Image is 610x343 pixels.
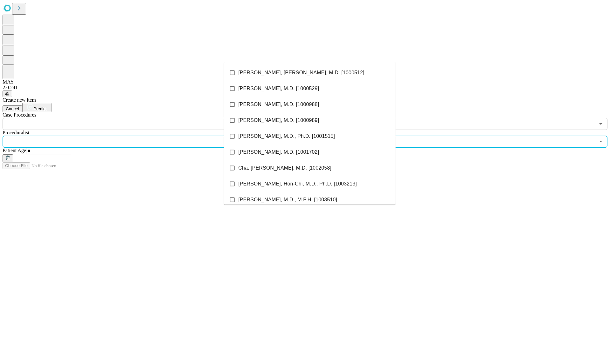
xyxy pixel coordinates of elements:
[238,117,319,124] span: [PERSON_NAME], M.D. [1000989]
[3,97,36,103] span: Create new item
[238,180,357,188] span: [PERSON_NAME], Hon-Chi, M.D., Ph.D. [1003213]
[22,103,51,112] button: Predict
[238,69,364,77] span: [PERSON_NAME], [PERSON_NAME], M.D. [1000512]
[3,91,12,97] button: @
[3,85,607,91] div: 2.0.241
[238,196,337,204] span: [PERSON_NAME], M.D., M.P.H. [1003510]
[3,112,36,118] span: Scheduled Procedure
[238,85,319,92] span: [PERSON_NAME], M.D. [1000529]
[238,101,319,108] span: [PERSON_NAME], M.D. [1000988]
[238,132,335,140] span: [PERSON_NAME], M.D., Ph.D. [1001515]
[596,137,605,146] button: Close
[238,164,331,172] span: Cha, [PERSON_NAME], M.D. [1002058]
[6,106,19,111] span: Cancel
[33,106,46,111] span: Predict
[596,119,605,128] button: Open
[5,91,10,96] span: @
[3,79,607,85] div: MAY
[3,148,26,153] span: Patient Age
[3,130,29,135] span: Proceduralist
[3,105,22,112] button: Cancel
[238,148,319,156] span: [PERSON_NAME], M.D. [1001702]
